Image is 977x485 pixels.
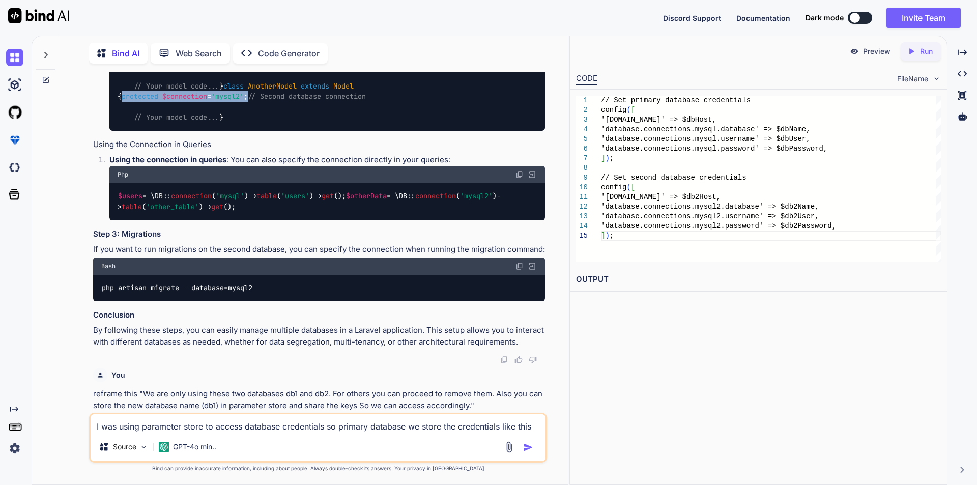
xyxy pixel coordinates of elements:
span: , [716,193,720,201]
div: 3 [576,115,588,125]
span: 'other_table' [146,202,199,211]
img: Open in Browser [528,262,537,271]
span: $otherData [346,192,387,201]
span: ( [626,183,630,191]
span: '[DOMAIN_NAME]' => $dbHost, [601,116,716,124]
span: 'mysql2' [211,92,244,101]
p: reframe this "We are only using these two databases db1 and db2. For others you can proceed to re... [93,388,545,411]
span: ; [609,232,613,240]
button: Invite Team [886,8,961,28]
p: GPT-4o min.. [173,442,216,452]
span: 'database.connections.mysql.username' => $dbUs [601,135,797,143]
span: AnotherModel [248,81,297,91]
div: 11 [576,192,588,202]
p: : You can also specify the connection directly in your queries: [109,154,545,166]
span: table [256,192,277,201]
p: Bind AI [112,47,139,60]
span: ] [601,232,605,240]
h3: Step 3: Migrations [93,229,545,240]
span: config [601,183,626,191]
span: Discord Support [663,14,721,22]
h3: Conclusion [93,309,545,321]
span: connection [415,192,456,201]
span: // Set primary database credentials [601,96,751,104]
button: Discord Support [663,13,721,23]
span: Documentation [736,14,790,22]
img: chevron down [932,74,941,83]
h2: OUTPUT [570,268,947,292]
span: me, [797,125,810,133]
span: ] [601,154,605,162]
img: Open in Browser [528,170,537,179]
span: get [322,192,334,201]
span: get [211,202,223,211]
span: extends [301,81,329,91]
span: FileName [897,74,928,84]
img: Bind AI [8,8,69,23]
span: // Your model code... [134,112,219,122]
span: Php [118,170,128,179]
img: copy [515,170,524,179]
div: 6 [576,144,588,154]
span: 'mysql2' [460,192,493,201]
code: \ ; \ \ \ ; { = ; } { = ; } [118,50,460,123]
span: ; [609,154,613,162]
div: 4 [576,125,588,134]
img: settings [6,440,23,457]
div: 2 [576,105,588,115]
img: Pick Models [139,443,148,451]
span: 'database.connections.mysql2.database' => $db2 [601,203,797,211]
span: ) [605,232,609,240]
span: '[DOMAIN_NAME]' => $db2Host [601,193,716,201]
code: = \DB:: ( )-> ( )-> (); = \DB:: ( )-> ( )-> (); [118,191,501,212]
span: class [223,81,244,91]
span: Name, [797,203,819,211]
div: 14 [576,221,588,231]
img: copy [500,356,508,364]
code: php artisan migrate --database=mysql2 [101,282,253,293]
div: 15 [576,231,588,241]
img: icon [523,442,533,452]
img: chat [6,49,23,66]
span: 'database.connections.mysql.database' => $dbNa [601,125,797,133]
span: [ [630,106,635,114]
span: // Your model code... [134,81,219,91]
span: 'database.connections.mysql2.password' => $db2 [601,222,797,230]
img: attachment [503,441,515,453]
div: 7 [576,154,588,163]
span: ) [605,154,609,162]
p: Web Search [176,47,222,60]
img: preview [850,47,859,56]
strong: Using the connection in queries [109,155,226,164]
span: // Set second database credentials [601,174,746,182]
span: 'database.connections.mysql.password' => $dbPa [601,145,797,153]
div: 8 [576,163,588,173]
span: Model [333,81,354,91]
img: dislike [529,356,537,364]
span: Password, [797,222,836,230]
span: protected [122,92,158,101]
span: connection [171,192,212,201]
div: 13 [576,212,588,221]
p: Source [113,442,136,452]
p: Bind can provide inaccurate information, including about people. Always double-check its answers.... [89,465,547,472]
span: ( [626,106,630,114]
div: 12 [576,202,588,212]
img: GPT-4o mini [159,442,169,452]
span: 'users' [281,192,309,201]
span: er, [797,135,810,143]
p: If you want to run migrations on the second database, you can specify the connection when running... [93,244,545,255]
span: // Second database connection [248,92,366,101]
span: table [122,202,142,211]
div: 10 [576,183,588,192]
h6: You [111,370,125,380]
span: ssword, [797,145,827,153]
span: User, [797,212,819,220]
span: config [601,106,626,114]
span: Dark mode [806,13,844,23]
img: premium [6,131,23,149]
span: 'mysql' [216,192,244,201]
h4: Using the Connection in Queries [93,139,545,151]
span: $users [118,192,142,201]
span: $connection [162,92,207,101]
